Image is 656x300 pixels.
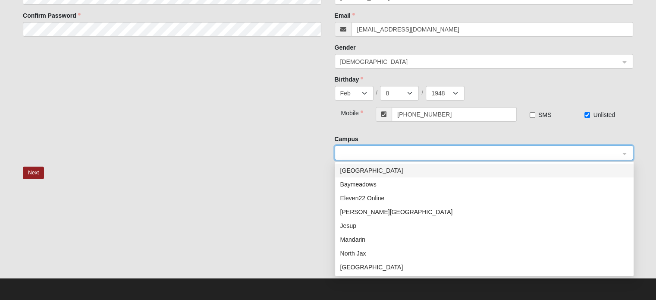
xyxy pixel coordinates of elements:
div: Jesup [335,219,634,233]
div: North Jax [340,249,628,258]
label: Gender [335,43,356,52]
div: Eleven22 Online [340,193,628,203]
div: Jesup [340,221,628,231]
div: [GEOGRAPHIC_DATA] [340,262,628,272]
div: Fleming Island [335,205,634,219]
button: Next [23,167,44,179]
div: Baymeadows [340,180,628,189]
div: North Jax [335,246,634,260]
div: Eleven22 Online [335,191,634,205]
div: Baymeadows [335,177,634,191]
div: Mandarin [340,235,628,244]
label: Birthday [335,75,364,84]
div: Mandarin [335,233,634,246]
label: Email [335,11,355,20]
div: Orange Park [335,260,634,274]
span: / [421,88,423,97]
label: Campus [335,135,358,143]
div: [GEOGRAPHIC_DATA] [340,166,628,175]
span: SMS [538,111,551,118]
div: Mobile [335,107,360,117]
input: SMS [530,112,535,118]
span: Unlisted [593,111,615,118]
label: Confirm Password [23,11,81,20]
span: Male [340,57,620,66]
input: Unlisted [584,112,590,118]
div: [PERSON_NAME][GEOGRAPHIC_DATA] [340,207,628,217]
span: / [376,88,378,97]
div: Arlington [335,164,634,177]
